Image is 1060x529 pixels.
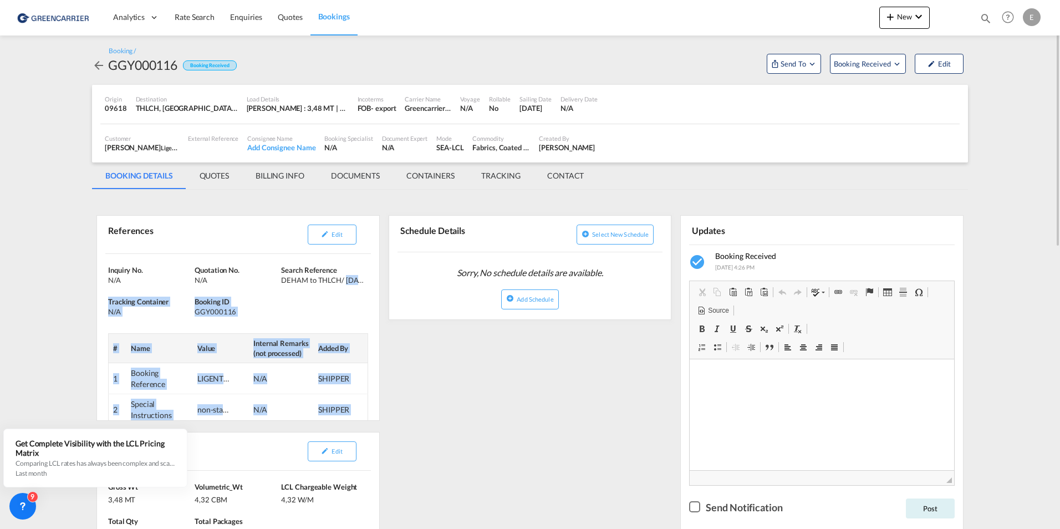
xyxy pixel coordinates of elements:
[767,54,821,74] button: Open demo menu
[436,143,463,152] div: SEA-LCL
[161,143,227,152] span: Ligentia Germany GmbH
[108,266,143,274] span: Inquiry No.
[253,404,287,415] div: N/A
[884,12,925,21] span: New
[779,58,807,69] span: Send To
[560,95,598,103] div: Delivery Date
[186,162,242,189] md-tab-item: QUOTES
[774,285,790,299] a: Undo (Ctrl+Z)
[895,285,911,299] a: Insert Horizontal Line
[880,285,895,299] a: Table
[308,225,356,245] button: icon-pencilEdit
[830,54,906,74] button: Open demo menu
[358,103,371,113] div: FOB
[195,297,230,306] span: Booking ID
[314,394,368,425] td: SHIPPER
[834,58,892,69] span: Booking Received
[183,60,236,71] div: Booking Received
[472,143,530,152] div: Fabrics, Coated and Impregnated (not Ticking)
[468,162,534,189] md-tab-item: TRACKING
[694,322,710,336] a: Bold (Ctrl+B)
[332,447,342,455] span: Edit
[725,285,741,299] a: Paste (Ctrl+V)
[998,8,1017,27] span: Help
[980,12,992,24] md-icon: icon-magnify
[318,162,393,189] md-tab-item: DOCUMENTS
[694,303,732,318] a: Source
[915,54,964,74] button: icon-pencilEdit
[690,359,954,470] iframe: Editor, editor2
[808,285,828,299] a: Spell Check As You Type
[175,12,215,22] span: Rate Search
[109,394,127,425] td: 2
[743,340,759,354] a: Increase Indent
[281,492,365,505] div: 4,32 W/M
[694,285,710,299] a: Cut (Ctrl+X)
[230,12,262,22] span: Enquiries
[517,296,553,303] span: Add Schedule
[728,340,743,354] a: Decrease Indent
[195,482,243,491] span: Volumetric_Wt
[725,322,741,336] a: Underline (Ctrl+U)
[109,333,127,363] th: #
[314,363,368,394] td: SHIPPER
[796,340,811,354] a: Center
[472,134,530,143] div: Commodity
[195,517,243,526] span: Total Packages
[324,134,373,143] div: Booking Specialist
[321,230,329,238] md-icon: icon-pencil
[108,56,177,74] div: GGY000116
[321,447,329,455] md-icon: icon-pencil
[689,500,782,515] md-checkbox: Checkbox No Ink
[452,262,608,283] span: Sorry, No schedule details are available.
[879,7,930,29] button: icon-plus 400-fgNewicon-chevron-down
[195,492,278,505] div: 4,32 CBM
[790,285,806,299] a: Redo (Ctrl+Y)
[519,103,552,113] div: 21 Sep 2025
[405,103,451,113] div: Greencarrier Consolidators
[109,363,127,394] td: 1
[460,95,480,103] div: Voyage
[108,492,192,505] div: 3,48 MT
[577,225,654,245] button: icon-plus-circleSelect new schedule
[92,162,597,189] md-pagination-wrapper: Use the left and right arrow keys to navigate between tabs
[706,306,728,316] span: Source
[506,294,514,302] md-icon: icon-plus-circle
[756,285,772,299] a: Paste from Word
[397,220,528,247] div: Schedule Details
[281,266,337,274] span: Search Reference
[393,162,468,189] md-tab-item: CONTAINERS
[358,95,396,103] div: Incoterms
[242,162,318,189] md-tab-item: BILLING INFO
[539,134,595,143] div: Created By
[534,162,597,189] md-tab-item: CONTACT
[706,501,782,515] div: Send Notification
[113,12,145,23] span: Analytics
[126,394,193,425] td: Special Instructions
[519,95,552,103] div: Sailing Date
[136,95,238,103] div: Destination
[405,95,451,103] div: Carrier Name
[927,60,935,68] md-icon: icon-pencil
[811,340,827,354] a: Align Right
[689,253,707,271] md-icon: icon-checkbox-marked-circle
[105,103,127,113] div: 09618
[1023,8,1041,26] div: E
[197,373,231,384] div: LIGENTIA
[126,333,193,363] th: Name
[382,134,428,143] div: Document Expert
[762,340,777,354] a: Block Quote
[710,340,725,354] a: Insert/Remove Bulleted List
[689,220,819,240] div: Updates
[741,285,756,299] a: Paste as plain text (Ctrl+Shift+V)
[790,322,806,336] a: Remove Format
[247,103,349,113] div: [PERSON_NAME] : 3,48 MT | Volumetric Wt : 4,32 CBM | Chargeable Wt : 4,32 W/M
[710,322,725,336] a: Italic (Ctrl+I)
[710,285,725,299] a: Copy (Ctrl+C)
[539,143,595,152] div: Jeanette Hamburg
[911,285,926,299] a: Insert Special Character
[560,103,598,113] div: N/A
[249,333,314,363] th: Internal Remarks (not processed)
